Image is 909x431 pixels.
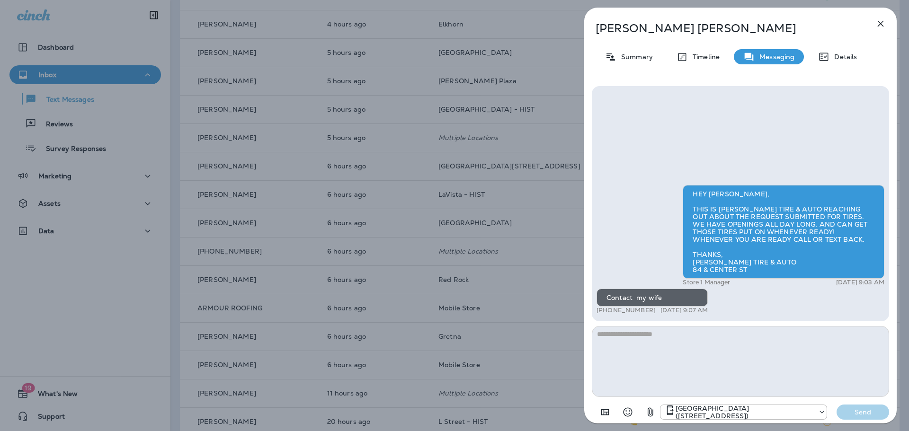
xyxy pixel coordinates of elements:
p: [DATE] 9:03 AM [836,279,884,286]
p: Store 1 Manager [683,279,730,286]
p: [GEOGRAPHIC_DATA] ([STREET_ADDRESS]) [676,405,813,420]
p: Details [829,53,857,61]
p: Timeline [688,53,720,61]
p: [PERSON_NAME] [PERSON_NAME] [596,22,854,35]
p: [PHONE_NUMBER] [597,307,656,314]
p: Summary [616,53,653,61]
button: Add in a premade template [596,403,615,422]
p: Messaging [755,53,794,61]
div: +1 (402) 391-7280 [660,405,827,420]
p: [DATE] 9:07 AM [660,307,708,314]
button: Select an emoji [618,403,637,422]
div: Contact my wife [597,289,708,307]
div: HEY [PERSON_NAME], THIS IS [PERSON_NAME] TIRE & AUTO REACHING OUT ABOUT THE REQUEST SUBMITTED FOR... [683,185,884,279]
